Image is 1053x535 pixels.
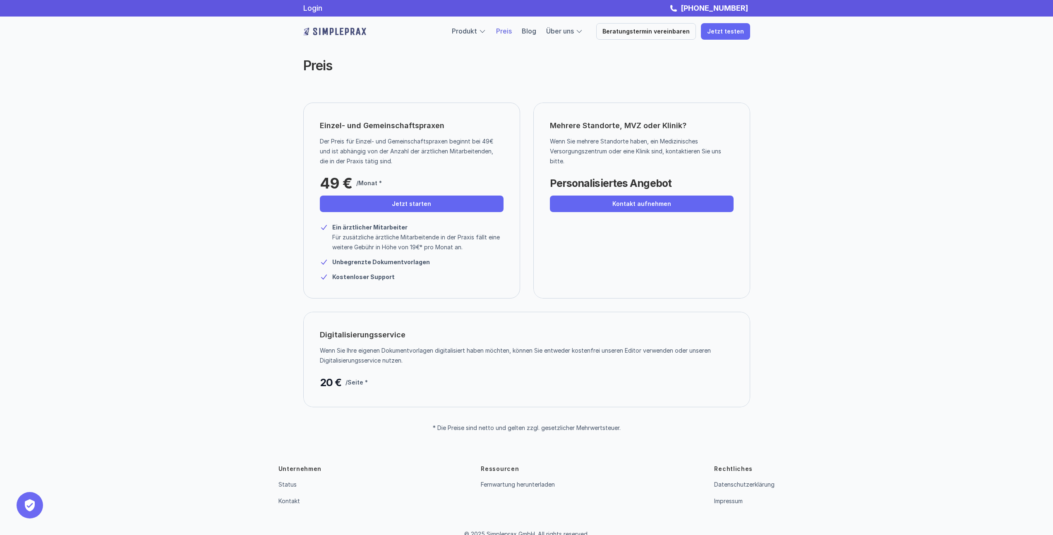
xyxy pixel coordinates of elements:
[707,28,744,35] p: Jetzt testen
[320,119,444,132] p: Einzel- und Gemeinschaftspraxen
[356,178,382,188] p: /Monat *
[278,497,300,504] a: Kontakt
[481,465,519,473] p: Ressourcen
[320,175,352,191] p: 49 €
[278,481,297,488] a: Status
[679,4,750,12] a: [PHONE_NUMBER]
[714,465,753,473] p: Rechtliches
[496,27,512,35] a: Preis
[320,136,497,166] p: Der Preis für Einzel- und Gemeinschaftspraxen beginnt bei 49€ und ist abhängig von der Anzahl der...
[332,224,408,231] strong: Ein ärztlicher Mitarbeiter
[320,328,405,342] p: Digitalisierungsservice
[303,4,322,12] a: Login
[345,377,368,387] p: /Seite *
[332,273,395,280] strong: Kostenloser Support
[550,175,672,191] p: Personalisiertes Angebot
[550,136,727,166] p: Wenn Sie mehrere Standorte haben, ein Medizinisches Versorgungszentrum oder eine Klinik sind, kon...
[596,23,696,40] a: Beratungstermin vereinbaren
[320,346,727,365] p: Wenn Sie Ihre eigenen Dokumentvorlagen digitalisiert haben möchten, können Sie entweder kostenfre...
[714,481,775,488] a: Datenschutzerklärung
[481,481,555,488] a: Fernwartung herunterladen
[546,27,574,35] a: Über uns
[320,374,341,391] p: 20 €
[602,28,690,35] p: Beratungstermin vereinbaren
[452,27,477,35] a: Produkt
[392,201,431,208] p: Jetzt starten
[550,196,734,212] a: Kontakt aufnehmen
[303,58,614,74] h2: Preis
[332,232,504,252] p: Für zusätzliche ärztliche Mitarbeitende in der Praxis fällt eine weitere Gebühr in Höhe von 19€* ...
[522,27,536,35] a: Blog
[681,4,748,12] strong: [PHONE_NUMBER]
[332,258,430,265] strong: Unbegrenzte Dokumentvorlagen
[320,196,504,212] a: Jetzt starten
[714,497,743,504] a: Impressum
[701,23,750,40] a: Jetzt testen
[550,119,734,132] p: Mehrere Standorte, MVZ oder Klinik?
[433,425,621,432] p: * Die Preise sind netto und gelten zzgl. gesetzlicher Mehrwertsteuer.
[278,465,322,473] p: Unternehmen
[612,201,671,208] p: Kontakt aufnehmen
